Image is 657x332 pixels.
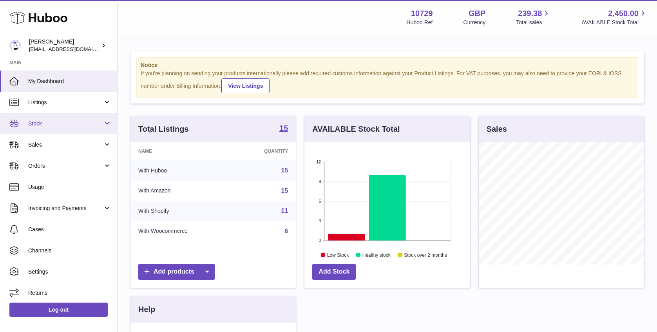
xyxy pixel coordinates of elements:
span: 2,450.00 [608,8,639,19]
text: 12 [317,160,321,164]
span: Usage [28,183,111,191]
span: My Dashboard [28,78,111,85]
h3: AVAILABLE Stock Total [312,124,400,134]
span: 239.38 [518,8,542,19]
h3: Total Listings [138,124,189,134]
text: Healthy stock [362,252,391,258]
td: With Woocommerce [130,221,233,241]
img: hello@mikkoa.com [9,40,21,51]
span: Listings [28,99,103,106]
h3: Help [138,304,155,315]
span: Stock [28,120,103,127]
text: Stock over 2 months [404,252,447,258]
span: Settings [28,268,111,276]
th: Quantity [233,142,296,160]
h3: Sales [487,124,507,134]
div: If you're planning on sending your products internationally please add required customs informati... [141,70,634,93]
th: Name [130,142,233,160]
div: Huboo Ref [407,19,433,26]
a: 15 [281,167,288,174]
a: Add products [138,264,215,280]
span: Channels [28,247,111,254]
span: [EMAIL_ADDRESS][DOMAIN_NAME] [29,46,115,52]
a: Add Stock [312,264,356,280]
span: Total sales [516,19,551,26]
a: Log out [9,303,108,317]
span: Orders [28,162,103,170]
div: Currency [463,19,486,26]
a: 2,450.00 AVAILABLE Stock Total [581,8,648,26]
a: View Listings [221,78,270,93]
text: 0 [319,238,321,243]
a: 6 [284,228,288,234]
a: 15 [279,124,288,134]
a: 11 [281,207,288,214]
td: With Shopify [130,201,233,221]
a: 15 [281,187,288,194]
span: Returns [28,289,111,297]
text: Low Stock [327,252,349,258]
span: Cases [28,226,111,233]
span: Sales [28,141,103,149]
text: 3 [319,218,321,223]
text: 9 [319,179,321,184]
strong: Notice [141,62,634,69]
text: 6 [319,199,321,203]
td: With Huboo [130,160,233,181]
span: AVAILABLE Stock Total [581,19,648,26]
a: 239.38 Total sales [516,8,551,26]
strong: GBP [469,8,485,19]
td: With Amazon [130,181,233,201]
strong: 15 [279,124,288,132]
span: Invoicing and Payments [28,205,103,212]
strong: 10729 [411,8,433,19]
div: [PERSON_NAME] [29,38,100,53]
